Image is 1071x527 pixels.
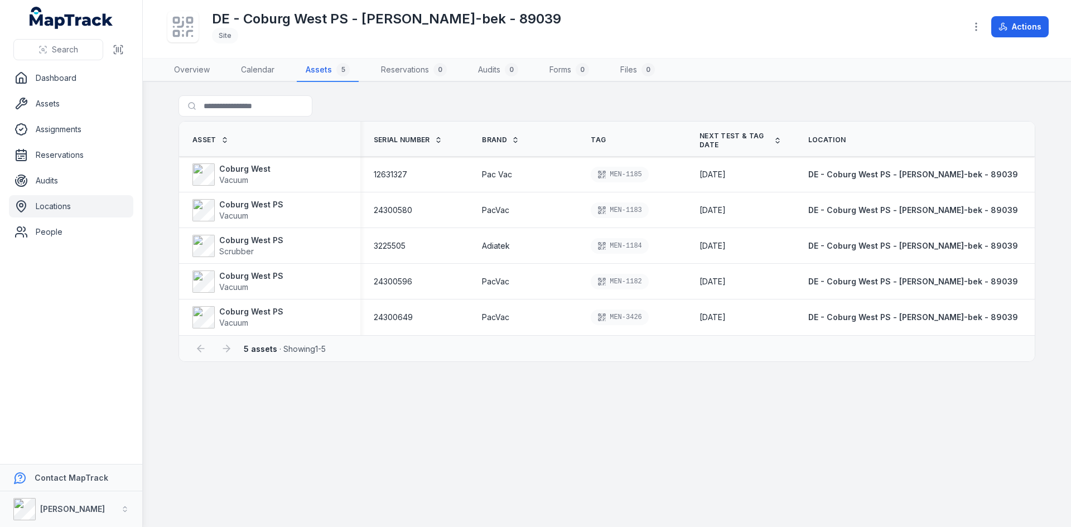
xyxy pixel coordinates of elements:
[591,202,649,218] div: MEN-1183
[219,199,283,210] strong: Coburg West PS
[219,282,248,292] span: Vacuum
[808,136,846,144] span: Location
[9,118,133,141] a: Assignments
[699,132,781,149] a: Next test & tag date
[482,169,512,180] span: Pac Vac
[297,59,359,82] a: Assets5
[9,67,133,89] a: Dashboard
[374,136,430,144] span: Serial Number
[699,205,726,216] time: 2/6/2026, 10:00:00 AM
[808,170,1018,179] span: DE - Coburg West PS - [PERSON_NAME]-bek - 89039
[219,163,271,175] strong: Coburg West
[212,10,561,28] h1: DE - Coburg West PS - [PERSON_NAME]-bek - 89039
[9,221,133,243] a: People
[192,235,283,257] a: Coburg West PSScrubber
[699,277,726,286] span: [DATE]
[219,318,248,327] span: Vacuum
[374,205,412,216] span: 24300580
[576,63,589,76] div: 0
[808,276,1018,287] a: DE - Coburg West PS - [PERSON_NAME]-bek - 89039
[9,93,133,115] a: Assets
[482,276,509,287] span: PacVac
[165,59,219,82] a: Overview
[808,312,1018,323] a: DE - Coburg West PS - [PERSON_NAME]-bek - 89039
[699,312,726,323] time: 11/29/25, 10:25:00 AM
[244,344,277,354] strong: 5 assets
[219,306,283,317] strong: Coburg West PS
[219,211,248,220] span: Vacuum
[699,241,726,250] span: [DATE]
[505,63,518,76] div: 0
[808,240,1018,252] a: DE - Coburg West PS - [PERSON_NAME]-bek - 89039
[808,241,1018,250] span: DE - Coburg West PS - [PERSON_NAME]-bek - 89039
[374,136,442,144] a: Serial Number
[482,240,510,252] span: Adiatek
[244,344,326,354] span: · Showing 1 - 5
[192,136,216,144] span: Asset
[699,169,726,180] time: 2/6/2026, 11:25:00 AM
[192,136,229,144] a: Asset
[541,59,598,82] a: Forms0
[991,16,1049,37] button: Actions
[808,169,1018,180] a: DE - Coburg West PS - [PERSON_NAME]-bek - 89039
[30,7,113,29] a: MapTrack
[40,504,105,514] strong: [PERSON_NAME]
[219,246,254,256] span: Scrubber
[808,205,1018,216] a: DE - Coburg West PS - [PERSON_NAME]-bek - 89039
[192,163,271,186] a: Coburg WestVacuum
[374,312,413,323] span: 24300649
[591,310,649,325] div: MEN-3426
[219,235,283,246] strong: Coburg West PS
[9,195,133,217] a: Locations
[232,59,283,82] a: Calendar
[591,136,606,144] span: Tag
[336,63,350,76] div: 5
[374,169,407,180] span: 12631327
[482,312,509,323] span: PacVac
[808,277,1018,286] span: DE - Coburg West PS - [PERSON_NAME]-bek - 89039
[13,39,103,60] button: Search
[9,144,133,166] a: Reservations
[482,205,509,216] span: PacVac
[374,240,406,252] span: 3225505
[808,205,1018,215] span: DE - Coburg West PS - [PERSON_NAME]-bek - 89039
[52,44,78,55] span: Search
[591,238,649,254] div: MEN-1184
[699,276,726,287] time: 2/6/2026, 10:25:00 AM
[372,59,456,82] a: Reservations0
[641,63,655,76] div: 0
[482,136,519,144] a: Brand
[699,205,726,215] span: [DATE]
[699,240,726,252] time: 2/5/2026, 10:25:00 AM
[219,270,283,282] strong: Coburg West PS
[35,473,108,482] strong: Contact MapTrack
[374,276,412,287] span: 24300596
[192,199,283,221] a: Coburg West PSVacuum
[699,132,769,149] span: Next test & tag date
[192,306,283,328] a: Coburg West PSVacuum
[611,59,664,82] a: Files0
[219,175,248,185] span: Vacuum
[192,270,283,293] a: Coburg West PSVacuum
[9,170,133,192] a: Audits
[482,136,507,144] span: Brand
[591,274,649,289] div: MEN-1182
[699,312,726,322] span: [DATE]
[469,59,527,82] a: Audits0
[212,28,238,43] div: Site
[433,63,447,76] div: 0
[591,167,649,182] div: MEN-1185
[699,170,726,179] span: [DATE]
[808,312,1018,322] span: DE - Coburg West PS - [PERSON_NAME]-bek - 89039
